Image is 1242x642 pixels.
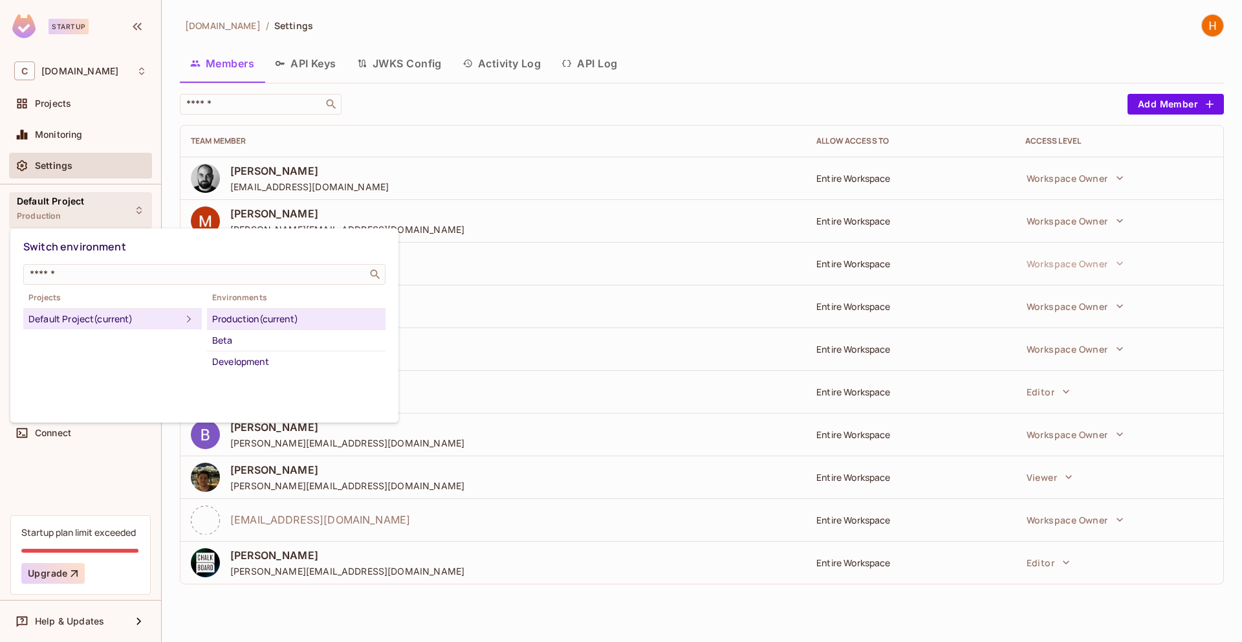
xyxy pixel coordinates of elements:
[23,293,202,303] span: Projects
[212,311,380,327] div: Production (current)
[212,354,380,370] div: Development
[28,311,181,327] div: Default Project (current)
[212,333,380,348] div: Beta
[23,239,126,254] span: Switch environment
[207,293,386,303] span: Environments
